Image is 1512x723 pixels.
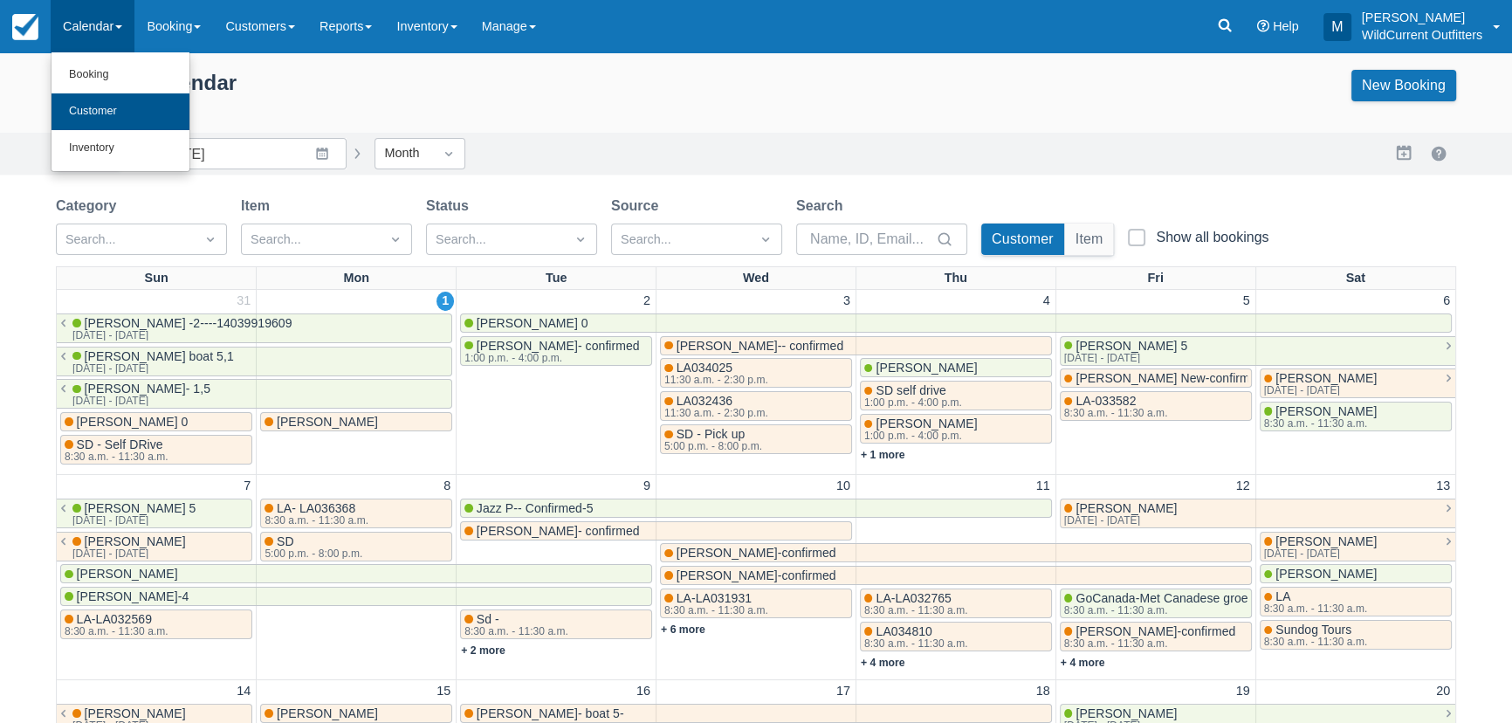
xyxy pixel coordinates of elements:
a: + 6 more [661,623,705,636]
a: [PERSON_NAME]- 1,5[DATE] - [DATE] [57,379,452,409]
span: [PERSON_NAME]- 1,5 [85,382,210,396]
a: Sat [1343,267,1369,290]
a: [PERSON_NAME] 0 [60,412,252,431]
span: [PERSON_NAME]-confirmed [677,568,836,582]
a: [PERSON_NAME]- confirmed [460,521,852,541]
span: [PERSON_NAME] [277,706,378,720]
span: LA-LA032765 [876,591,951,605]
a: 13 [1433,477,1454,496]
a: [PERSON_NAME] 5[DATE] - [DATE] [57,499,252,528]
a: 31 [233,292,254,311]
span: LA-LA031931 [677,591,752,605]
a: GoCanada-Met Canadese groet,8:30 a.m. - 11:30 a.m. [1060,589,1252,618]
span: [PERSON_NAME] 5 [85,501,196,515]
a: + 4 more [1061,657,1105,669]
span: [PERSON_NAME] boat 5,1 [85,349,234,363]
span: [PERSON_NAME] New-confirmed [1076,371,1263,385]
span: [PERSON_NAME] -2----14039919609 [85,316,292,330]
div: 1:00 p.m. - 4:00 p.m. [864,397,962,408]
a: New Booking [1351,70,1456,101]
p: WildCurrent Outfitters [1362,26,1482,44]
span: LA [1275,589,1290,603]
span: Jazz P-- Confirmed-5 [477,501,594,515]
span: LA- LA036368 [277,501,355,515]
a: 1 [436,292,454,311]
span: [PERSON_NAME] [85,706,186,720]
a: 12 [1233,477,1254,496]
a: Sundog Tours8:30 a.m. - 11:30 a.m. [1260,620,1452,650]
div: 5:00 p.m. - 8:00 p.m. [265,548,362,559]
a: [PERSON_NAME]- confirmed1:00 p.m. - 4:00 p.m. [460,336,652,366]
span: [PERSON_NAME]-4 [77,589,189,603]
div: 8:30 a.m. - 11:30 a.m. [1064,408,1168,418]
span: [PERSON_NAME] [77,567,178,581]
label: Status [426,196,476,217]
a: 6 [1440,292,1454,311]
label: Category [56,196,123,217]
span: [PERSON_NAME] [1275,371,1377,385]
div: 8:30 a.m. - 11:30 a.m. [1264,603,1368,614]
a: 20 [1433,682,1454,701]
div: Month [384,144,424,163]
div: 8:30 a.m. - 11:30 a.m. [1064,605,1252,616]
a: LA-LA0325698:30 a.m. - 11:30 a.m. [60,609,252,639]
a: LA8:30 a.m. - 11:30 a.m. [1260,587,1452,616]
span: [PERSON_NAME] [1076,706,1177,720]
a: [PERSON_NAME][DATE] - [DATE] [1260,532,1455,561]
input: Name, ID, Email... [810,224,932,255]
a: LA- LA0363688:30 a.m. - 11:30 a.m. [260,499,452,528]
a: [PERSON_NAME] [60,564,652,583]
a: SD self drive1:00 p.m. - 4:00 p.m. [860,381,1052,410]
a: 2 [640,292,654,311]
a: LA03243611:30 a.m. - 2:30 p.m. [660,391,852,421]
a: [PERSON_NAME]-4 [60,587,652,606]
span: Sd - [477,612,499,626]
a: [PERSON_NAME]-confirmed [660,566,1252,585]
a: [PERSON_NAME] [260,412,452,431]
span: [PERSON_NAME] [876,361,977,375]
span: [PERSON_NAME] 0 [477,316,588,330]
a: [PERSON_NAME]-confirmed [660,543,1252,562]
a: 16 [633,682,654,701]
a: 7 [240,477,254,496]
div: [DATE] - [DATE] [1064,353,1184,363]
a: Wed [739,267,773,290]
div: [DATE] - [DATE] [72,363,230,374]
a: [PERSON_NAME] [260,704,452,723]
span: LA034025 [677,361,732,375]
div: 1:00 p.m. - 4:00 p.m. [464,353,636,363]
span: [PERSON_NAME]-confirmed [1076,624,1235,638]
span: [PERSON_NAME] 5 [1076,339,1187,353]
div: 8:30 a.m. - 11:30 a.m. [1264,418,1374,429]
a: [PERSON_NAME]-- confirmed [660,336,1052,355]
p: [PERSON_NAME] [1362,9,1482,26]
span: SD - Self DRive [77,437,163,451]
a: [PERSON_NAME] [1260,564,1452,583]
span: Sundog Tours [1275,623,1351,637]
span: [PERSON_NAME] [876,417,977,430]
a: Thu [941,267,971,290]
a: Mon [340,267,373,290]
img: checkfront-main-nav-mini-logo.png [12,14,38,40]
a: SD5:00 p.m. - 8:00 p.m. [260,532,452,561]
a: 18 [1033,682,1054,701]
a: Jazz P-- Confirmed-5 [460,499,1052,518]
a: 8 [440,477,454,496]
a: 10 [833,477,854,496]
a: [PERSON_NAME] New-confirmed [1060,368,1252,388]
div: 8:30 a.m. - 11:30 a.m. [664,605,768,616]
a: 15 [433,682,454,701]
span: [PERSON_NAME] [85,534,186,548]
a: [PERSON_NAME][DATE] - [DATE] [57,532,252,561]
div: Show all bookings [1156,229,1268,246]
span: [PERSON_NAME] [277,415,378,429]
button: Customer [981,224,1064,255]
div: 5:00 p.m. - 8:00 p.m. [664,441,762,451]
span: [PERSON_NAME]-confirmed [677,546,836,560]
a: + 2 more [461,644,505,657]
div: [DATE] - [DATE] [72,396,207,406]
span: Dropdown icon [202,231,219,248]
a: Sd -8:30 a.m. - 11:30 a.m. [460,609,652,639]
span: GoCanada-Met Canadese groet, [1076,591,1254,605]
span: Dropdown icon [572,231,589,248]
